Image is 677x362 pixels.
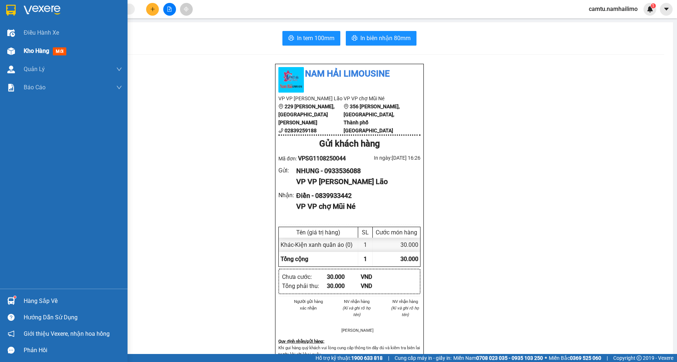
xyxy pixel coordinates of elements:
[163,3,176,16] button: file-add
[281,229,356,236] div: Tên (giá trị hàng)
[341,327,372,334] li: [PERSON_NAME]
[146,3,159,16] button: plus
[344,104,400,133] b: 356 [PERSON_NAME], [GEOGRAPHIC_DATA], Thành phố [GEOGRAPHIC_DATA]
[297,34,334,43] span: In tem 100mm
[360,229,371,236] div: SL
[24,312,122,323] div: Hướng dẫn sử dụng
[278,338,420,345] div: Quy định nhận/gửi hàng :
[14,296,16,298] sup: 1
[4,4,106,31] li: Nam Hải Limousine
[184,7,189,12] span: aim
[360,34,411,43] span: In biên nhận 80mm
[24,47,49,54] span: Kho hàng
[296,166,415,176] div: NHUNG - 0933536088
[278,166,296,175] div: Gửi :
[344,94,409,102] li: VP VP chợ Mũi Né
[663,6,670,12] span: caret-down
[8,314,15,321] span: question-circle
[361,272,395,281] div: VND
[341,298,372,305] li: NV nhận hàng
[327,272,361,281] div: 30.000
[50,39,97,47] li: VP VP chợ Mũi Né
[390,298,420,305] li: NV nhận hàng
[296,176,415,187] div: VP VP [PERSON_NAME] Lão
[607,354,608,362] span: |
[351,355,383,361] strong: 1900 633 818
[285,128,317,133] b: 02839259188
[24,345,122,356] div: Phản hồi
[278,191,296,200] div: Nhận :
[391,305,419,317] i: (Kí và ghi rõ họ tên)
[50,49,55,54] span: environment
[316,354,383,362] span: Hỗ trợ kỹ thuật:
[660,3,673,16] button: caret-down
[395,354,451,362] span: Cung cấp máy in - giấy in:
[545,357,547,359] span: ⚪️
[7,47,15,55] img: warehouse-icon
[278,104,334,125] b: 229 [PERSON_NAME], [GEOGRAPHIC_DATA][PERSON_NAME]
[358,238,373,252] div: 1
[388,354,389,362] span: |
[583,4,643,13] span: camtu.namhailimo
[278,137,420,151] div: Gửi khách hàng
[281,256,308,262] span: Tổng cộng
[24,296,122,307] div: Hàng sắp về
[278,94,344,102] li: VP VP [PERSON_NAME] Lão
[346,31,416,46] button: printerIn biên nhận 80mm
[352,35,357,42] span: printer
[349,154,420,162] div: In ngày: [DATE] 16:26
[150,7,155,12] span: plus
[7,66,15,73] img: warehouse-icon
[549,354,601,362] span: Miền Bắc
[7,297,15,305] img: warehouse-icon
[278,67,304,93] img: logo.jpg
[375,229,418,236] div: Cước món hàng
[8,347,15,354] span: message
[278,128,283,133] span: phone
[651,3,656,8] sup: 1
[4,39,50,63] li: VP VP [PERSON_NAME] Lão
[296,201,415,212] div: VP VP chợ Mũi Né
[570,355,601,361] strong: 0369 525 060
[344,104,349,109] span: environment
[400,256,418,262] span: 30.000
[476,355,543,361] strong: 0708 023 035 - 0935 103 250
[343,305,371,317] i: (Kí và ghi rõ họ tên)
[327,281,361,291] div: 30.000
[7,29,15,37] img: warehouse-icon
[167,7,172,12] span: file-add
[652,3,654,8] span: 1
[4,4,29,29] img: logo.jpg
[116,85,122,90] span: down
[361,281,395,291] div: VND
[24,65,45,74] span: Quản Lý
[637,355,642,361] span: copyright
[364,256,367,262] span: 1
[288,35,294,42] span: printer
[282,272,327,281] div: Chưa cước :
[278,154,349,163] div: Mã đơn:
[373,238,420,252] div: 30.000
[282,31,340,46] button: printerIn tem 100mm
[278,67,420,81] li: Nam Hải Limousine
[24,83,46,92] span: Báo cáo
[24,329,110,338] span: Giới thiệu Vexere, nhận hoa hồng
[8,330,15,337] span: notification
[647,6,653,12] img: icon-new-feature
[7,84,15,92] img: solution-icon
[298,155,346,162] span: VPSG1108250044
[6,5,16,16] img: logo-vxr
[282,281,327,291] div: Tổng phải thu :
[281,241,353,248] span: Khác - Kiện xanh quần áo (0)
[293,298,324,311] li: Người gửi hàng xác nhận
[278,104,283,109] span: environment
[180,3,193,16] button: aim
[453,354,543,362] span: Miền Nam
[24,28,59,37] span: Điều hành xe
[296,191,415,201] div: Điền - 0839933442
[53,47,66,55] span: mới
[116,66,122,72] span: down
